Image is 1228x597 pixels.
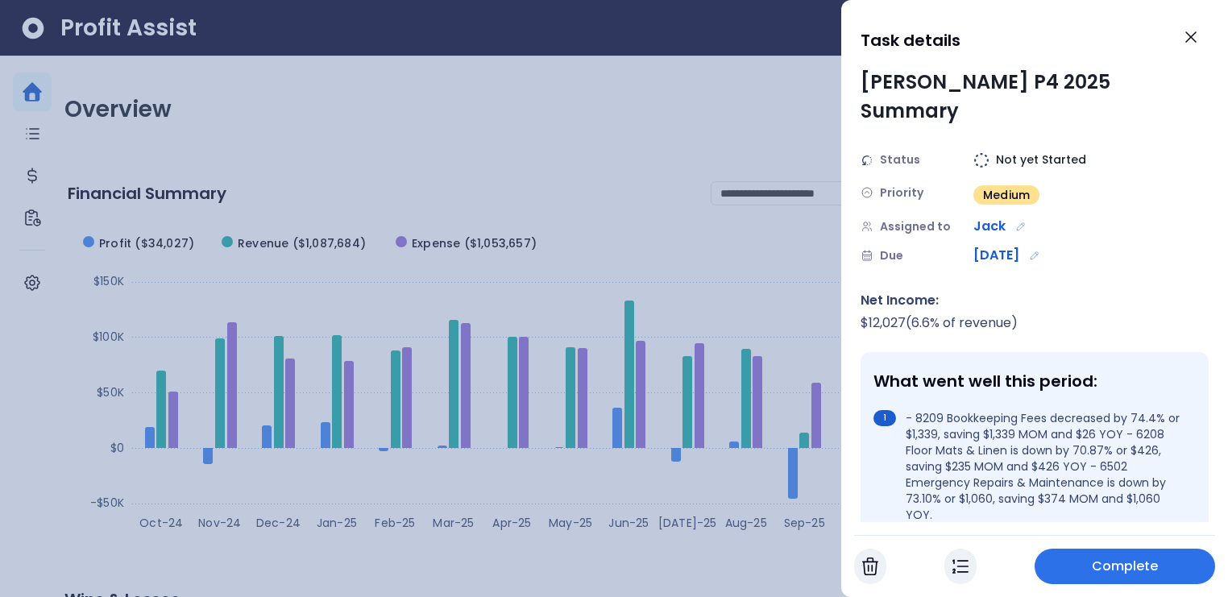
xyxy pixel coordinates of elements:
span: Priority [880,184,923,201]
h1: Task details [861,26,960,55]
span: Not yet Started [996,151,1086,168]
span: Jack [973,217,1006,236]
span: Due [880,247,903,264]
div: $ 12,027 ( 6.6 % of revenue) [861,313,1209,333]
span: Assigned to [880,218,951,235]
span: [DATE] [973,246,1019,265]
img: In Progress [952,557,969,576]
li: - 8209 Bookkeeping Fees decreased by 74.4% or $1,339, saving $1,339 MOM and $26 YOY - 6208 Floor ... [873,410,1189,523]
img: Status [861,154,873,167]
button: Close [1173,19,1209,55]
span: Status [880,151,920,168]
button: Edit due date [1026,247,1043,264]
div: What went well this period: [873,371,1189,391]
button: Complete [1035,549,1215,584]
div: [PERSON_NAME] P4 2025 Summary [861,68,1209,126]
span: Complete [1092,557,1159,576]
span: Medium [983,187,1030,203]
div: Net Income: [861,291,1209,310]
img: Not yet Started [973,152,989,168]
button: Edit assignment [1012,218,1030,235]
img: Cancel Task [862,557,878,576]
